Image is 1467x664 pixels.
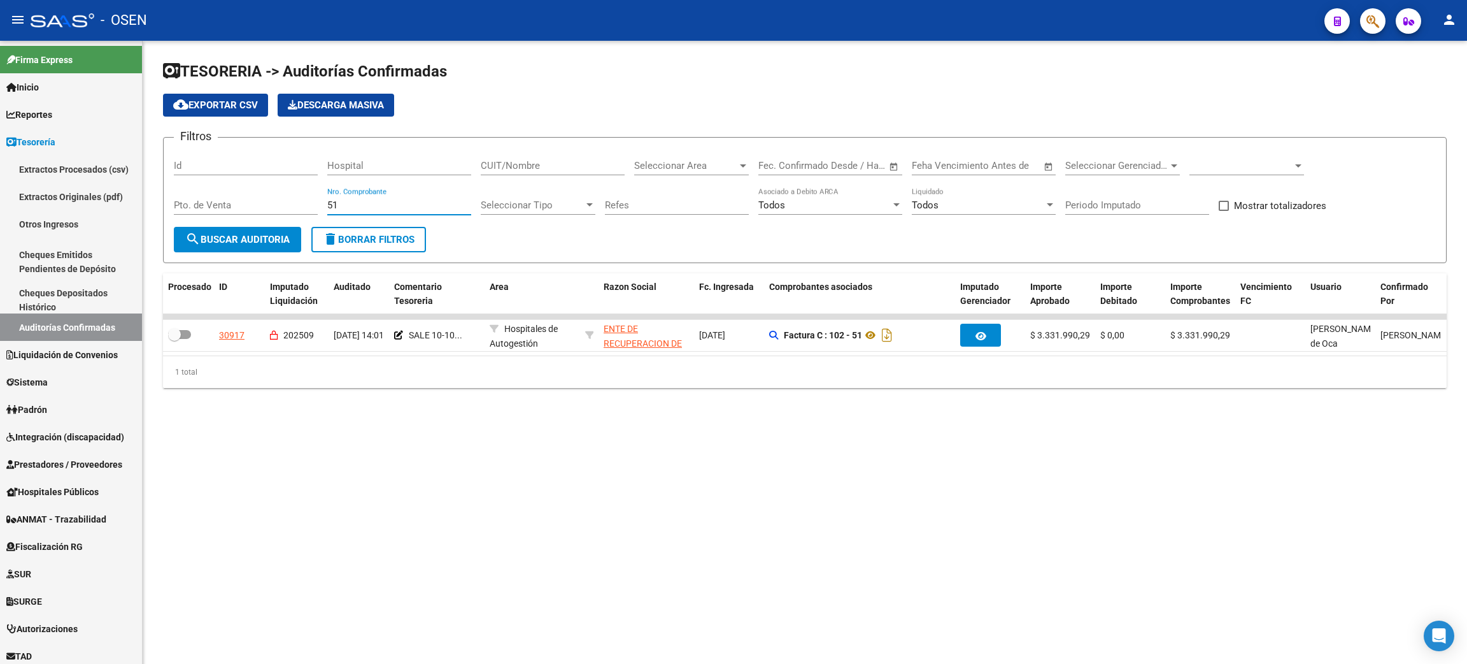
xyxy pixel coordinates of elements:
[960,282,1010,307] span: Imputado Gerenciador
[490,324,558,349] span: Hospitales de Autogestión
[214,273,265,315] datatable-header-cell: ID
[490,282,509,292] span: Area
[604,322,689,349] div: - 30718615700
[6,108,52,122] span: Reportes
[163,356,1447,388] div: 1 total
[389,273,485,315] datatable-header-cell: Comentario Tesoreria
[6,567,31,581] span: SUR
[163,62,447,80] span: TESORERIA -> Auditorías Confirmadas
[334,330,384,340] span: [DATE] 14:01
[1030,330,1090,340] span: $ 3.331.990,29
[6,595,42,609] span: SURGE
[6,348,118,362] span: Liquidación de Convenios
[283,330,314,340] span: 202509
[604,324,688,421] span: ENTE DE RECUPERACION DE FONDOS PARA EL FORTALECIMIENTO DEL SISTEMA DE SALUD DE MENDOZA (REFORSAL)...
[6,458,122,472] span: Prestadores / Proveedores
[1305,273,1375,315] datatable-header-cell: Usuario
[6,649,32,663] span: TAD
[185,234,290,245] span: Buscar Auditoria
[1424,621,1454,651] div: Open Intercom Messenger
[1170,282,1230,307] span: Importe Comprobantes
[1240,282,1292,307] span: Vencimiento FC
[101,6,147,34] span: - OSEN
[1095,273,1165,315] datatable-header-cell: Importe Debitado
[1234,198,1326,213] span: Mostrar totalizadores
[1025,273,1095,315] datatable-header-cell: Importe Aprobado
[1100,330,1124,340] span: $ 0,00
[599,273,694,315] datatable-header-cell: Razon Social
[699,282,754,292] span: Fc. Ingresada
[912,199,939,211] span: Todos
[323,231,338,247] mat-icon: delete
[334,282,371,292] span: Auditado
[6,403,47,417] span: Padrón
[174,227,301,252] button: Buscar Auditoria
[6,430,124,444] span: Integración (discapacidad)
[174,127,218,145] h3: Filtros
[270,282,318,307] span: Imputado Liquidación
[1170,330,1230,340] span: $ 3.331.990,29
[6,485,99,499] span: Hospitales Públicos
[6,135,55,149] span: Tesorería
[163,94,268,117] button: Exportar CSV
[6,53,73,67] span: Firma Express
[219,328,244,343] div: 30917
[278,94,394,117] app-download-masive: Descarga masiva de comprobantes (adjuntos)
[185,231,201,247] mat-icon: search
[955,273,1025,315] datatable-header-cell: Imputado Gerenciador
[265,273,329,315] datatable-header-cell: Imputado Liquidación
[879,325,895,345] i: Descargar documento
[6,540,83,554] span: Fiscalización RG
[1042,159,1056,174] button: Open calendar
[278,94,394,117] button: Descarga Masiva
[173,99,258,111] span: Exportar CSV
[604,282,656,292] span: Razon Social
[394,282,442,307] span: Comentario Tesoreria
[1030,282,1070,307] span: Importe Aprobado
[323,234,415,245] span: Borrar Filtros
[6,622,78,636] span: Autorizaciones
[219,282,227,292] span: ID
[699,330,725,340] span: [DATE]
[1442,12,1457,27] mat-icon: person
[1310,324,1378,349] span: [PERSON_NAME] de Oca
[694,273,764,315] datatable-header-cell: Fc. Ingresada
[769,282,872,292] span: Comprobantes asociados
[1165,273,1235,315] datatable-header-cell: Importe Comprobantes
[758,199,785,211] span: Todos
[168,282,211,292] span: Procesado
[163,273,214,315] datatable-header-cell: Procesado
[887,159,902,174] button: Open calendar
[1235,273,1305,315] datatable-header-cell: Vencimiento FC
[481,199,584,211] span: Seleccionar Tipo
[329,273,389,315] datatable-header-cell: Auditado
[821,160,883,171] input: Fecha fin
[485,273,580,315] datatable-header-cell: Area
[10,12,25,27] mat-icon: menu
[409,330,462,340] span: SALE 10-10...
[784,330,862,340] strong: Factura C : 102 - 51
[634,160,737,171] span: Seleccionar Area
[6,375,48,389] span: Sistema
[1100,282,1137,307] span: Importe Debitado
[758,160,810,171] input: Fecha inicio
[288,99,384,111] span: Descarga Masiva
[1310,282,1342,292] span: Usuario
[1065,160,1168,171] span: Seleccionar Gerenciador
[173,97,188,112] mat-icon: cloud_download
[1375,273,1445,315] datatable-header-cell: Confirmado Por
[311,227,426,252] button: Borrar Filtros
[6,512,106,526] span: ANMAT - Trazabilidad
[1380,330,1449,340] span: [PERSON_NAME]
[764,273,955,315] datatable-header-cell: Comprobantes asociados
[6,80,39,94] span: Inicio
[1380,282,1428,307] span: Confirmado Por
